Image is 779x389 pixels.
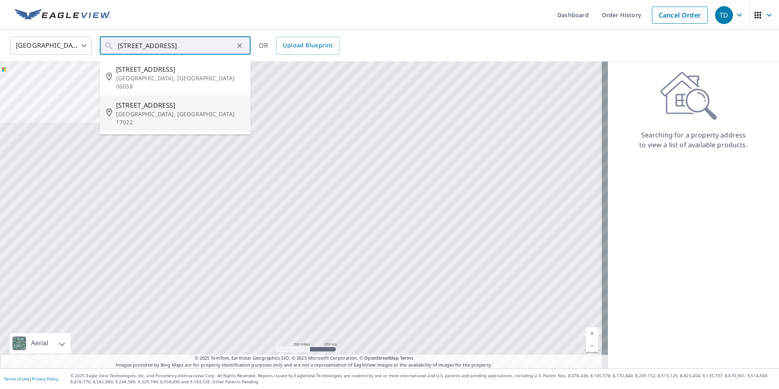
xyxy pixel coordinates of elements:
[10,34,92,57] div: [GEOGRAPHIC_DATA]
[29,333,51,354] div: Aerial
[259,37,339,55] div: OR
[70,373,775,385] p: © 2025 Eagle View Technologies, Inc. and Pictometry International Corp. All Rights Reserved. Repo...
[283,40,332,51] span: Upload Blueprint
[586,327,598,340] a: Current Level 5, Zoom In
[116,100,244,110] span: [STREET_ADDRESS]
[715,6,733,24] div: TD
[400,355,414,361] a: Terms
[32,376,58,382] a: Privacy Policy
[118,34,234,57] input: Search by address or latitude-longitude
[15,9,111,21] img: EV Logo
[10,333,70,354] div: Aerial
[195,355,414,362] span: © 2025 TomTom, Earthstar Geographics SIO, © 2025 Microsoft Corporation, ©
[116,110,244,126] p: [GEOGRAPHIC_DATA], [GEOGRAPHIC_DATA] 17022
[652,7,708,24] a: Cancel Order
[234,40,245,51] button: Clear
[364,355,398,361] a: OpenStreetMap
[4,376,58,381] p: |
[116,64,244,74] span: [STREET_ADDRESS]
[4,376,29,382] a: Terms of Use
[276,37,339,55] a: Upload Blueprint
[639,130,748,150] p: Searching for a property address to view a list of available products.
[586,340,598,352] a: Current Level 5, Zoom Out
[116,74,244,91] p: [GEOGRAPHIC_DATA], [GEOGRAPHIC_DATA] 06058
